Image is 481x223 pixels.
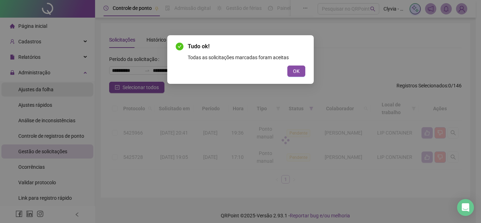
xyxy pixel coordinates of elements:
[188,42,305,51] span: Tudo ok!
[293,67,300,75] span: OK
[188,54,305,61] div: Todas as solicitações marcadas foram aceitas
[176,43,183,50] span: check-circle
[287,66,305,77] button: OK
[457,199,474,216] div: Open Intercom Messenger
